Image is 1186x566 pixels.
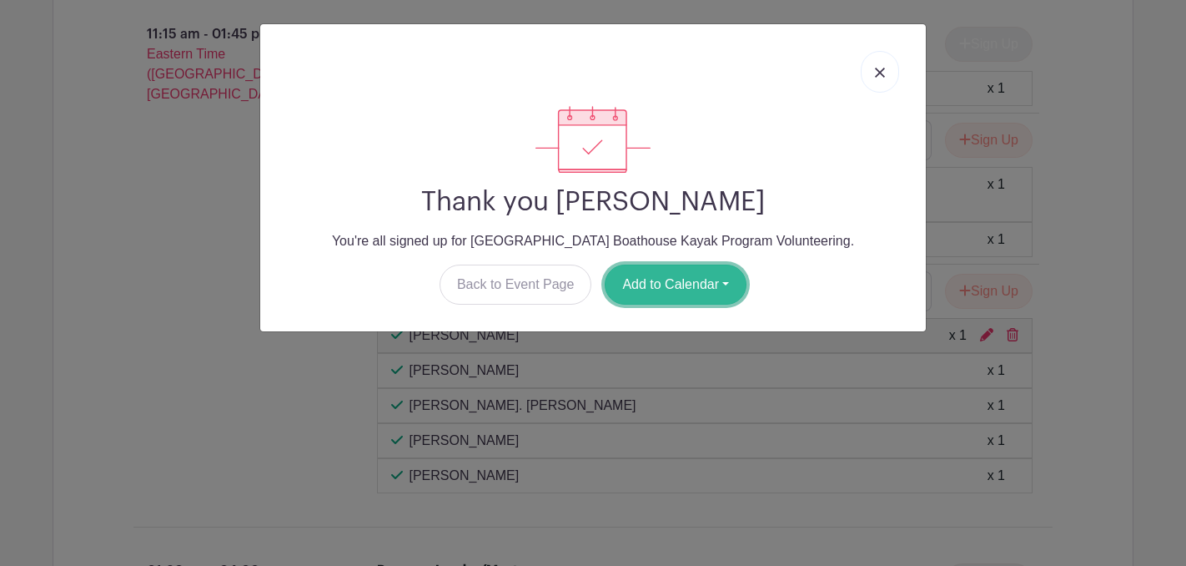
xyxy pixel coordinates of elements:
[274,231,912,251] p: You're all signed up for [GEOGRAPHIC_DATA] Boathouse Kayak Program Volunteering.
[535,106,651,173] img: signup_complete-c468d5dda3e2740ee63a24cb0ba0d3ce5d8a4ecd24259e683200fb1569d990c8.svg
[274,186,912,218] h2: Thank you [PERSON_NAME]
[605,265,746,305] button: Add to Calendar
[875,68,885,78] img: close_button-5f87c8562297e5c2d7936805f587ecaba9071eb48480494691a3f1689db116b3.svg
[440,265,592,305] a: Back to Event Page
